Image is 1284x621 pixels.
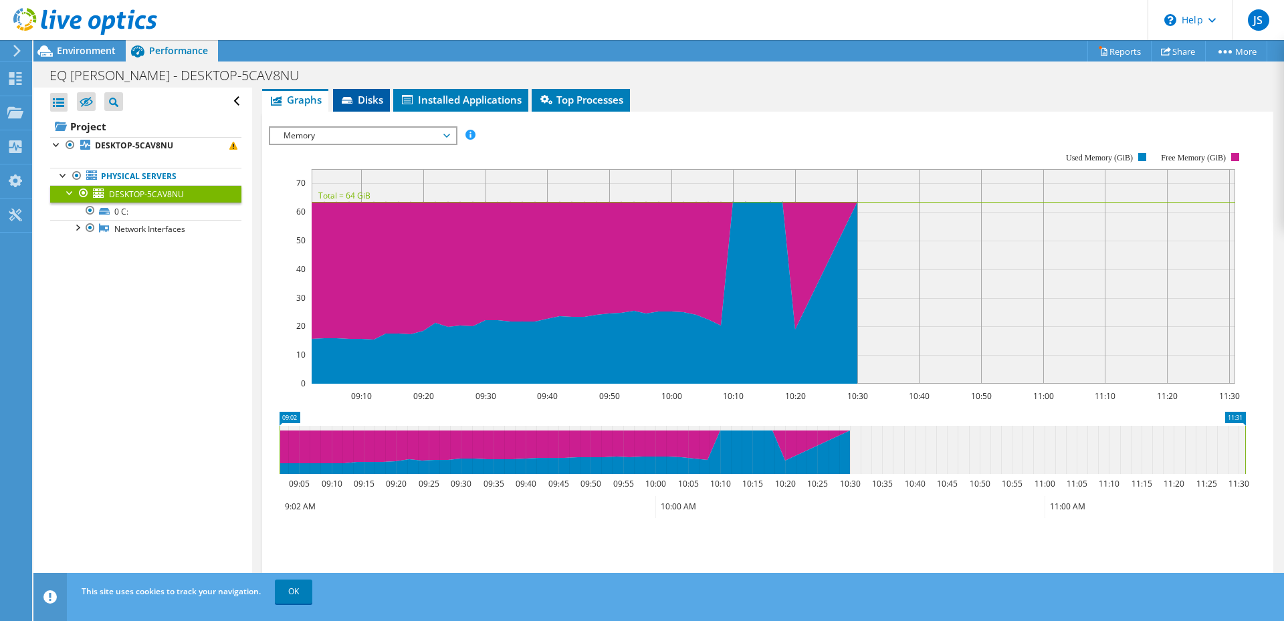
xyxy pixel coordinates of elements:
[516,478,536,489] text: 09:40
[872,478,893,489] text: 10:35
[451,478,471,489] text: 09:30
[484,478,504,489] text: 09:35
[413,390,434,402] text: 09:20
[645,478,666,489] text: 10:00
[296,320,306,332] text: 20
[109,189,184,200] span: DESKTOP-5CAV8NU
[1002,478,1023,489] text: 10:55
[296,177,306,189] text: 70
[419,478,439,489] text: 09:25
[301,378,306,389] text: 0
[50,168,241,185] a: Physical Servers
[1248,9,1269,31] span: JS
[354,478,374,489] text: 09:15
[1067,478,1087,489] text: 11:05
[710,478,731,489] text: 10:10
[537,390,558,402] text: 09:40
[1151,41,1206,61] a: Share
[1219,390,1240,402] text: 11:30
[95,140,173,151] b: DESKTOP-5CAV8NU
[475,390,496,402] text: 09:30
[1164,14,1176,26] svg: \n
[340,93,383,106] span: Disks
[43,68,320,83] h1: EQ [PERSON_NAME] - DESKTOP-5CAV8NU
[322,478,342,489] text: 09:10
[296,206,306,217] text: 60
[149,44,208,57] span: Performance
[289,478,310,489] text: 09:05
[277,128,449,144] span: Memory
[400,93,522,106] span: Installed Applications
[50,203,241,220] a: 0 C:
[318,190,370,201] text: Total = 64 GiB
[1205,41,1267,61] a: More
[538,93,623,106] span: Top Processes
[1157,390,1178,402] text: 11:20
[1035,478,1055,489] text: 11:00
[386,478,407,489] text: 09:20
[847,390,868,402] text: 10:30
[296,235,306,246] text: 50
[296,292,306,303] text: 30
[351,390,372,402] text: 09:10
[971,390,992,402] text: 10:50
[1099,478,1119,489] text: 11:10
[548,478,569,489] text: 09:45
[275,580,312,604] a: OK
[57,44,116,57] span: Environment
[1132,478,1152,489] text: 11:15
[50,185,241,203] a: DESKTOP-5CAV8NU
[50,137,241,154] a: DESKTOP-5CAV8NU
[1066,153,1133,162] text: Used Memory (GiB)
[50,220,241,237] a: Network Interfaces
[1228,478,1249,489] text: 11:30
[723,390,744,402] text: 10:10
[1162,153,1226,162] text: Free Memory (GiB)
[599,390,620,402] text: 09:50
[785,390,806,402] text: 10:20
[269,93,322,106] span: Graphs
[840,478,861,489] text: 10:30
[970,478,990,489] text: 10:50
[909,390,930,402] text: 10:40
[613,478,634,489] text: 09:55
[580,478,601,489] text: 09:50
[1033,390,1054,402] text: 11:00
[661,390,682,402] text: 10:00
[296,263,306,275] text: 40
[1196,478,1217,489] text: 11:25
[82,586,261,597] span: This site uses cookies to track your navigation.
[775,478,796,489] text: 10:20
[296,349,306,360] text: 10
[1087,41,1152,61] a: Reports
[678,478,699,489] text: 10:05
[1095,390,1115,402] text: 11:10
[1164,478,1184,489] text: 11:20
[742,478,763,489] text: 10:15
[50,116,241,137] a: Project
[807,478,828,489] text: 10:25
[905,478,926,489] text: 10:40
[937,478,958,489] text: 10:45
